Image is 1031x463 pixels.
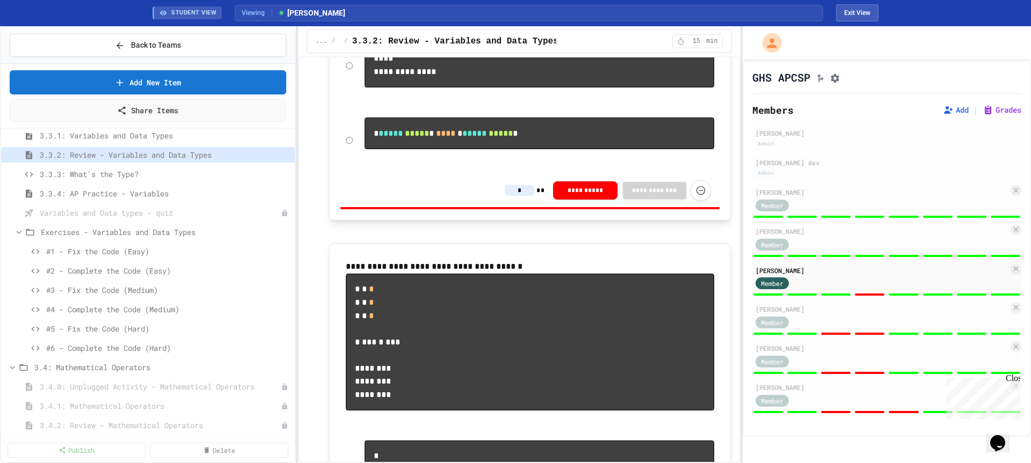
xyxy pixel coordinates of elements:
[40,130,291,141] span: 3.3.1: Variables and Data Types
[352,35,558,48] span: 3.3.2: Review - Variables and Data Types
[756,343,1008,353] div: [PERSON_NAME]
[10,70,286,94] a: Add New Item
[4,4,74,68] div: Chat with us now!Close
[706,37,718,46] span: min
[815,71,825,84] button: Click to see fork details
[10,99,286,122] a: Share Items
[46,246,291,257] span: #1 - Fix the Code (Easy)
[983,105,1021,115] button: Grades
[40,381,281,392] span: 3.4.0: Unplugged Activity - Mathematical Operators
[756,168,776,178] div: Admin
[131,40,181,51] span: Back to Teams
[281,402,288,410] div: Unpublished
[46,323,291,334] span: #5 - Fix the Code (Hard)
[8,443,146,458] a: Publish
[281,422,288,429] div: Unpublished
[331,37,335,46] span: /
[756,187,1008,197] div: [PERSON_NAME]
[761,357,783,366] span: Member
[752,70,810,85] h1: GHS APCSP
[830,71,840,84] button: Assignment Settings
[316,37,328,46] span: ...
[278,8,345,19] span: [PERSON_NAME]
[10,34,286,57] button: Back to Teams
[756,266,1008,275] div: [PERSON_NAME]
[281,383,288,391] div: Unpublished
[942,373,1020,419] iframe: chat widget
[986,420,1020,452] iframe: chat widget
[761,240,783,249] span: Member
[691,180,711,201] button: Force resubmission of student's answer (Admin only)
[40,420,281,431] span: 3.4.2: Review - Mathematical Operators
[761,396,783,406] span: Member
[46,342,291,354] span: #6 - Complete the Code (Hard)
[34,362,291,373] span: 3.4: Mathematical Operators
[761,318,783,327] span: Member
[46,265,291,276] span: #2 - Complete the Code (Easy)
[761,278,783,288] span: Member
[40,188,291,199] span: 3.3.4: AP Practice - Variables
[344,37,347,46] span: /
[943,105,969,115] button: Add
[751,31,785,55] div: My Account
[46,284,291,296] span: #3 - Fix the Code (Medium)
[40,400,281,411] span: 3.4.1: Mathematical Operators
[756,139,776,148] div: Admin
[761,201,783,210] span: Member
[281,209,288,217] div: Unpublished
[46,304,291,315] span: #4 - Complete the Code (Medium)
[242,8,272,18] span: Viewing
[688,37,705,46] span: 15
[836,4,878,21] button: Exit student view
[171,9,216,18] span: STUDENT VIEW
[756,128,1018,138] div: [PERSON_NAME]
[150,443,288,458] a: Delete
[756,304,1008,314] div: [PERSON_NAME]
[40,168,291,180] span: 3.3.3: What's the Type?
[756,383,1008,392] div: [PERSON_NAME]
[40,207,281,218] span: Variables and Data types - quiz
[752,102,794,117] h2: Members
[40,149,291,160] span: 3.3.2: Review - Variables and Data Types
[756,226,1008,236] div: [PERSON_NAME]
[973,104,978,116] span: |
[756,158,1018,167] div: [PERSON_NAME] dev
[41,226,291,238] span: Exercises - Variables and Data Types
